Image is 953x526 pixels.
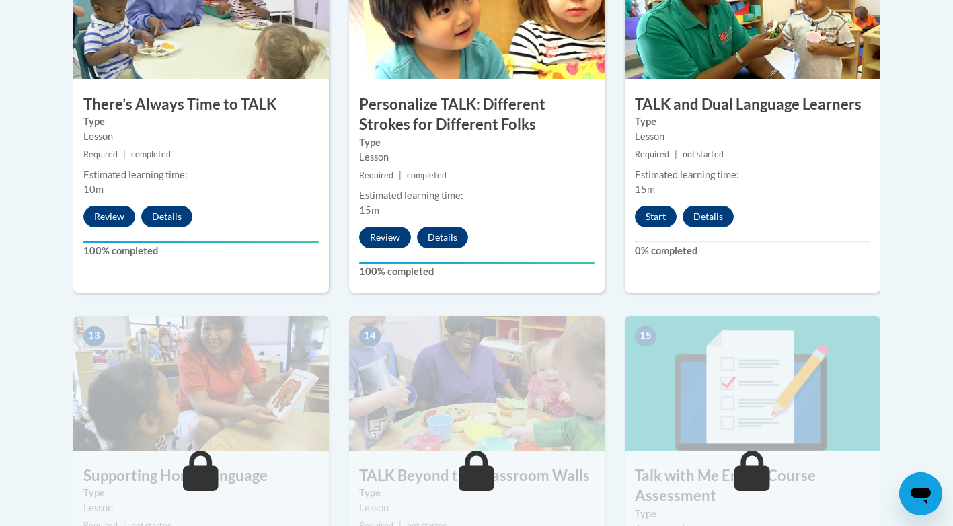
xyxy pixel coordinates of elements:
[675,149,677,159] span: |
[635,506,870,521] label: Type
[625,465,880,507] h3: Talk with Me End of Course Assessment
[83,500,319,515] div: Lesson
[83,114,319,129] label: Type
[635,184,655,195] span: 15m
[359,264,595,279] label: 100% completed
[399,170,402,180] span: |
[73,316,329,451] img: Course Image
[83,486,319,500] label: Type
[635,243,870,258] label: 0% completed
[131,149,171,159] span: completed
[635,114,870,129] label: Type
[359,204,379,216] span: 15m
[635,167,870,182] div: Estimated learning time:
[83,149,118,159] span: Required
[359,500,595,515] div: Lesson
[359,326,381,346] span: 14
[83,184,104,195] span: 10m
[359,188,595,203] div: Estimated learning time:
[349,465,605,486] h3: TALK Beyond the Classroom Walls
[635,129,870,144] div: Lesson
[359,486,595,500] label: Type
[635,206,677,227] button: Start
[359,135,595,150] label: Type
[73,94,329,115] h3: There’s Always Time to TALK
[83,167,319,182] div: Estimated learning time:
[83,241,319,243] div: Your progress
[349,316,605,451] img: Course Image
[359,227,411,248] button: Review
[359,170,393,180] span: Required
[417,227,468,248] button: Details
[83,129,319,144] div: Lesson
[141,206,192,227] button: Details
[625,94,880,115] h3: TALK and Dual Language Learners
[625,316,880,451] img: Course Image
[359,262,595,264] div: Your progress
[359,150,595,165] div: Lesson
[635,326,656,346] span: 15
[683,206,734,227] button: Details
[73,465,329,486] h3: Supporting Home Language
[349,94,605,136] h3: Personalize TALK: Different Strokes for Different Folks
[407,170,447,180] span: completed
[83,326,105,346] span: 13
[123,149,126,159] span: |
[83,206,135,227] button: Review
[635,149,669,159] span: Required
[683,149,724,159] span: not started
[899,472,942,515] iframe: Button to launch messaging window
[83,243,319,258] label: 100% completed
